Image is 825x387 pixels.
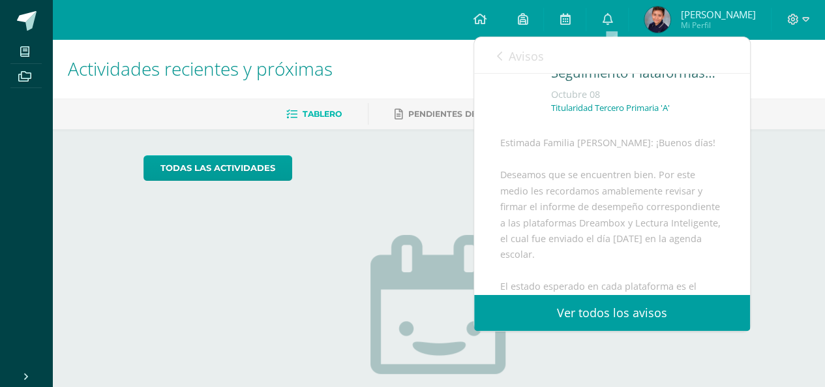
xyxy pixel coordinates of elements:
div: Octubre 08 [551,88,724,101]
a: Ver todos los avisos [474,295,750,331]
img: 6e7c6cdcf5a2cc5d1e0f2430651f9a35.png [644,7,670,33]
span: Tablero [303,109,342,119]
p: Titularidad Tercero Primaria 'A' [551,102,670,114]
span: Avisos [509,48,544,64]
span: Pendientes de entrega [408,109,520,119]
a: todas las Actividades [143,155,292,181]
span: Actividades recientes y próximas [68,56,333,81]
span: Mi Perfil [680,20,755,31]
a: Tablero [286,104,342,125]
a: Pendientes de entrega [395,104,520,125]
span: [PERSON_NAME] [680,8,755,21]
